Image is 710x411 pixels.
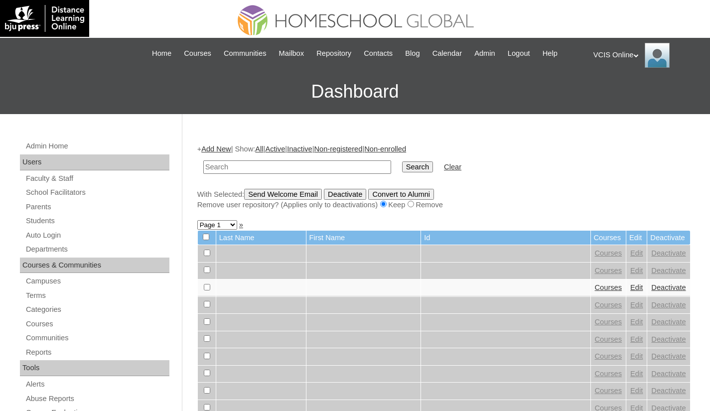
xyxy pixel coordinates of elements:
[630,318,643,326] a: Edit
[274,48,309,59] a: Mailbox
[651,387,686,395] a: Deactivate
[25,346,169,359] a: Reports
[324,189,366,200] input: Deactivate
[287,145,312,153] a: Inactive
[421,231,590,245] td: Id
[25,332,169,344] a: Communities
[503,48,535,59] a: Logout
[595,352,622,360] a: Courses
[216,231,306,245] td: Last Name
[25,186,169,199] a: School Facilitators
[147,48,176,59] a: Home
[184,48,211,59] span: Courses
[25,172,169,185] a: Faculty & Staff
[626,231,647,245] td: Edit
[508,48,530,59] span: Logout
[219,48,272,59] a: Communities
[197,189,691,210] div: With Selected:
[25,378,169,391] a: Alerts
[405,48,420,59] span: Blog
[279,48,304,59] span: Mailbox
[595,387,622,395] a: Courses
[651,249,686,257] a: Deactivate
[311,48,356,59] a: Repository
[595,370,622,378] a: Courses
[595,249,622,257] a: Courses
[364,145,406,153] a: Non-enrolled
[201,145,231,153] a: Add New
[152,48,171,59] span: Home
[255,145,263,153] a: All
[645,43,670,68] img: VCIS Online Admin
[543,48,558,59] span: Help
[651,335,686,343] a: Deactivate
[651,370,686,378] a: Deactivate
[538,48,563,59] a: Help
[368,189,434,200] input: Convert to Alumni
[197,200,691,210] div: Remove user repository? (Applies only to deactivations) Keep Remove
[25,201,169,213] a: Parents
[444,163,461,171] a: Clear
[20,154,169,170] div: Users
[427,48,467,59] a: Calendar
[25,303,169,316] a: Categories
[474,48,495,59] span: Admin
[239,221,243,229] a: »
[364,48,393,59] span: Contacts
[25,393,169,405] a: Abuse Reports
[593,43,700,68] div: VCIS Online
[630,387,643,395] a: Edit
[20,360,169,376] div: Tools
[595,335,622,343] a: Courses
[630,283,643,291] a: Edit
[651,301,686,309] a: Deactivate
[265,145,285,153] a: Active
[314,145,362,153] a: Non-registered
[402,161,433,172] input: Search
[25,140,169,152] a: Admin Home
[591,231,626,245] td: Courses
[5,5,84,32] img: logo-white.png
[316,48,351,59] span: Repository
[647,231,690,245] td: Deactivate
[306,231,421,245] td: First Name
[630,301,643,309] a: Edit
[25,243,169,256] a: Departments
[630,352,643,360] a: Edit
[630,335,643,343] a: Edit
[25,215,169,227] a: Students
[20,258,169,274] div: Courses & Communities
[651,352,686,360] a: Deactivate
[197,144,691,210] div: + | Show: | | | |
[203,160,391,174] input: Search
[432,48,462,59] span: Calendar
[651,318,686,326] a: Deactivate
[25,229,169,242] a: Auto Login
[469,48,500,59] a: Admin
[5,69,705,114] h3: Dashboard
[595,301,622,309] a: Courses
[25,289,169,302] a: Terms
[25,275,169,287] a: Campuses
[651,283,686,291] a: Deactivate
[179,48,216,59] a: Courses
[359,48,398,59] a: Contacts
[630,249,643,257] a: Edit
[630,267,643,274] a: Edit
[630,370,643,378] a: Edit
[595,267,622,274] a: Courses
[651,267,686,274] a: Deactivate
[400,48,425,59] a: Blog
[595,318,622,326] a: Courses
[595,283,622,291] a: Courses
[25,318,169,330] a: Courses
[244,189,322,200] input: Send Welcome Email
[224,48,267,59] span: Communities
